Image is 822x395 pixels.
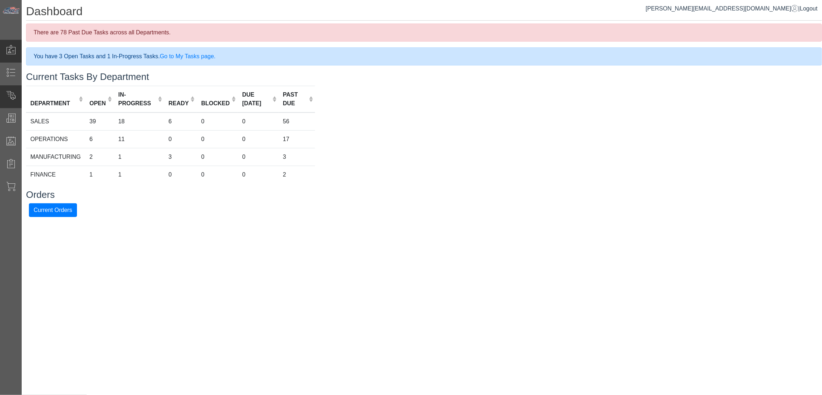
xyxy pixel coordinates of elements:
td: 0 [238,166,279,183]
td: 1 [114,148,164,166]
h3: Current Tasks By Department [26,71,822,82]
td: 0 [197,166,238,183]
div: IN-PROGRESS [118,90,156,108]
td: 1 [85,166,114,183]
div: You have 3 Open Tasks and 1 In-Progress Tasks. [26,47,822,65]
td: 2 [279,166,315,183]
img: Metals Direct Inc Logo [2,7,20,14]
td: 0 [238,112,279,131]
td: MANUFACTURING [26,148,85,166]
td: 11 [114,130,164,148]
a: Go to My Tasks page. [160,53,215,59]
div: PAST DUE [283,90,307,108]
td: 39 [85,112,114,131]
div: DUE [DATE] [242,90,270,108]
td: 0 [164,130,197,148]
td: 1 [114,166,164,183]
td: 0 [164,166,197,183]
h1: Dashboard [26,4,822,21]
td: 0 [197,130,238,148]
span: Logout [800,5,818,12]
div: READY [168,99,189,108]
td: 0 [238,148,279,166]
a: [PERSON_NAME][EMAIL_ADDRESS][DOMAIN_NAME] [646,5,799,12]
h3: Orders [26,189,822,200]
a: Current Orders [29,207,77,213]
td: 56 [279,112,315,131]
td: 0 [238,130,279,148]
div: | [646,4,818,13]
div: DEPARTMENT [30,99,77,108]
td: 0 [197,112,238,131]
div: There are 78 Past Due Tasks across all Departments. [26,24,822,42]
td: 3 [164,148,197,166]
td: 6 [85,130,114,148]
button: Current Orders [29,203,77,217]
td: OPERATIONS [26,130,85,148]
td: SALES [26,112,85,131]
td: 0 [197,148,238,166]
td: 6 [164,112,197,131]
div: BLOCKED [201,99,230,108]
td: 2 [85,148,114,166]
td: 17 [279,130,315,148]
div: OPEN [90,99,106,108]
td: FINANCE [26,166,85,183]
td: 3 [279,148,315,166]
td: 18 [114,112,164,131]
